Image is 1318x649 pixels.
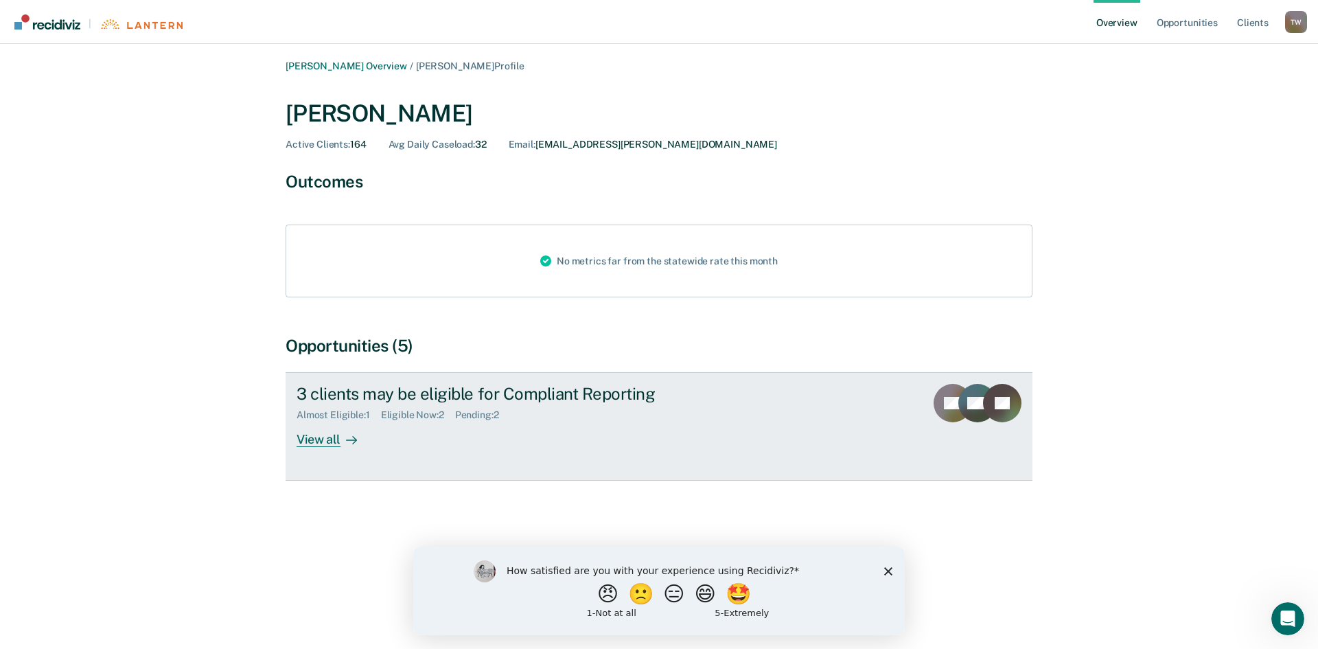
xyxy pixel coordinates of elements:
[416,60,524,71] span: [PERSON_NAME] Profile
[389,139,475,150] span: Avg Daily Caseload :
[14,14,80,30] img: Recidiviz
[286,60,407,71] a: [PERSON_NAME] Overview
[80,18,100,30] span: |
[1285,11,1307,33] button: Profile dropdown button
[509,139,777,150] div: [EMAIL_ADDRESS][PERSON_NAME][DOMAIN_NAME]
[286,139,367,150] div: 164
[381,409,455,421] div: Eligible Now : 2
[286,172,1032,192] div: Outcomes
[529,225,789,297] div: No metrics far from the statewide rate this month
[455,409,510,421] div: Pending : 2
[100,19,183,30] img: Lantern
[297,421,373,448] div: View all
[286,336,1032,356] div: Opportunities (5)
[509,139,535,150] span: Email :
[297,384,778,404] div: 3 clients may be eligible for Compliant Reporting
[286,100,1032,128] div: [PERSON_NAME]
[286,139,350,150] span: Active Clients :
[1285,11,1307,33] div: T W
[297,409,381,421] div: Almost Eligible : 1
[389,139,487,150] div: 32
[407,60,416,71] span: /
[413,547,905,635] iframe: Survey by Kim from Recidiviz
[286,372,1032,481] a: 3 clients may be eligible for Compliant ReportingAlmost Eligible:1Eligible Now:2Pending:2View all
[1271,602,1304,635] iframe: Intercom live chat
